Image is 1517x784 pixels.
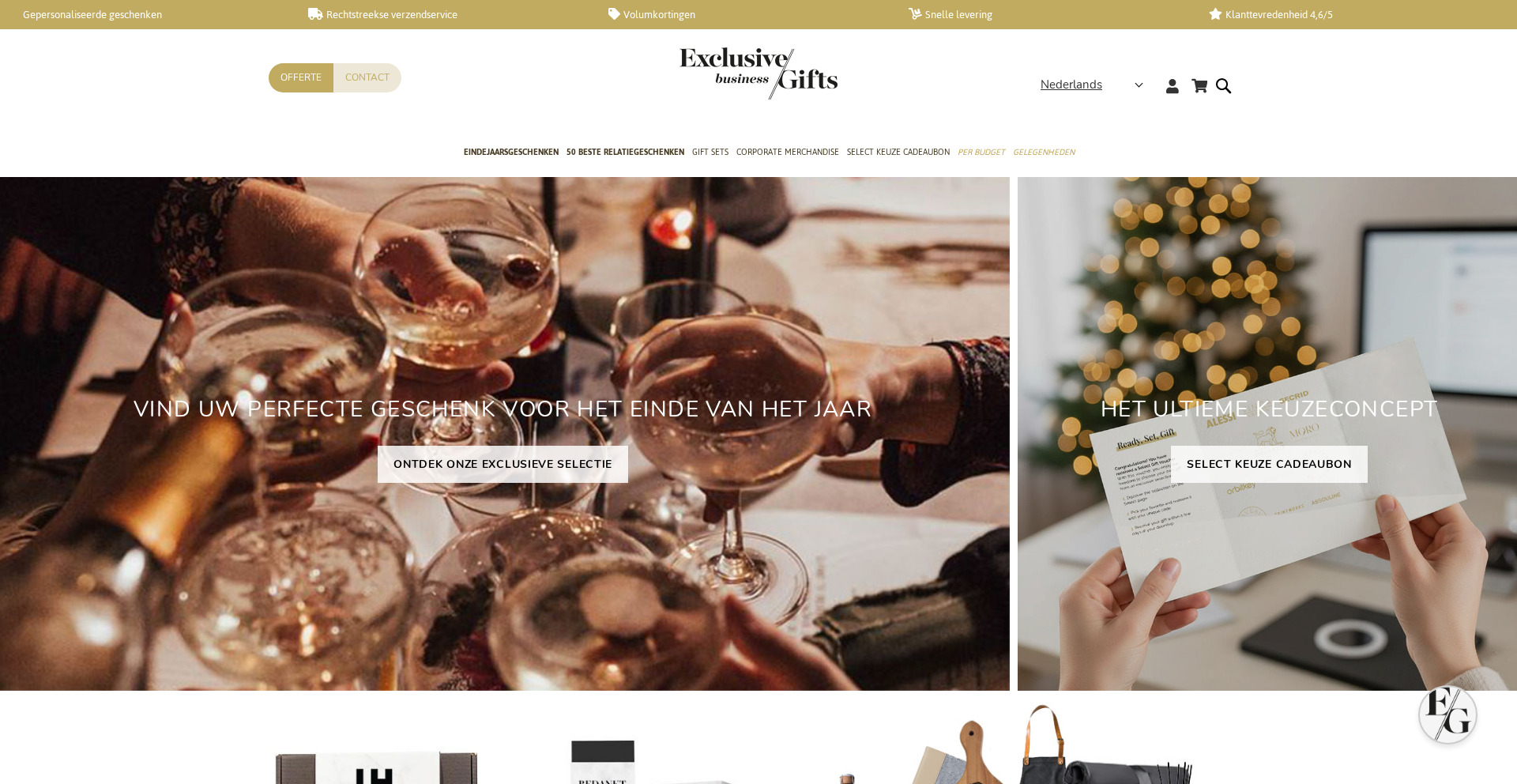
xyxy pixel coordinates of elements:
a: store logo [679,47,758,100]
a: Klanttevredenheid 4,6/5 [1209,8,1484,21]
a: Snelle levering [909,8,1184,21]
span: Per Budget [958,144,1005,160]
span: Corporate Merchandise [736,144,839,160]
a: Gepersonaliseerde geschenken [8,8,283,21]
a: Corporate Merchandise [736,134,839,173]
a: Volumkortingen [608,8,883,21]
a: Offerte [269,63,333,92]
img: Exclusive Business gifts logo [679,47,838,100]
a: Per Budget [958,134,1005,173]
a: ONTDEK ONZE EXCLUSIEVE SELECTIE [378,446,628,483]
a: 50 beste relatiegeschenken [567,134,684,173]
span: Gelegenheden [1013,144,1075,160]
a: Gift Sets [692,134,728,173]
span: Eindejaarsgeschenken [464,144,559,160]
a: Contact [333,63,401,92]
a: Eindejaarsgeschenken [464,134,559,173]
span: Select Keuze Cadeaubon [847,144,950,160]
span: Gift Sets [692,144,728,160]
span: 50 beste relatiegeschenken [567,144,684,160]
a: SELECT KEUZE CADEAUBON [1171,446,1367,483]
span: Nederlands [1041,76,1102,94]
a: Rechtstreekse verzendservice [308,8,583,21]
a: Gelegenheden [1013,134,1075,173]
a: Select Keuze Cadeaubon [847,134,950,173]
